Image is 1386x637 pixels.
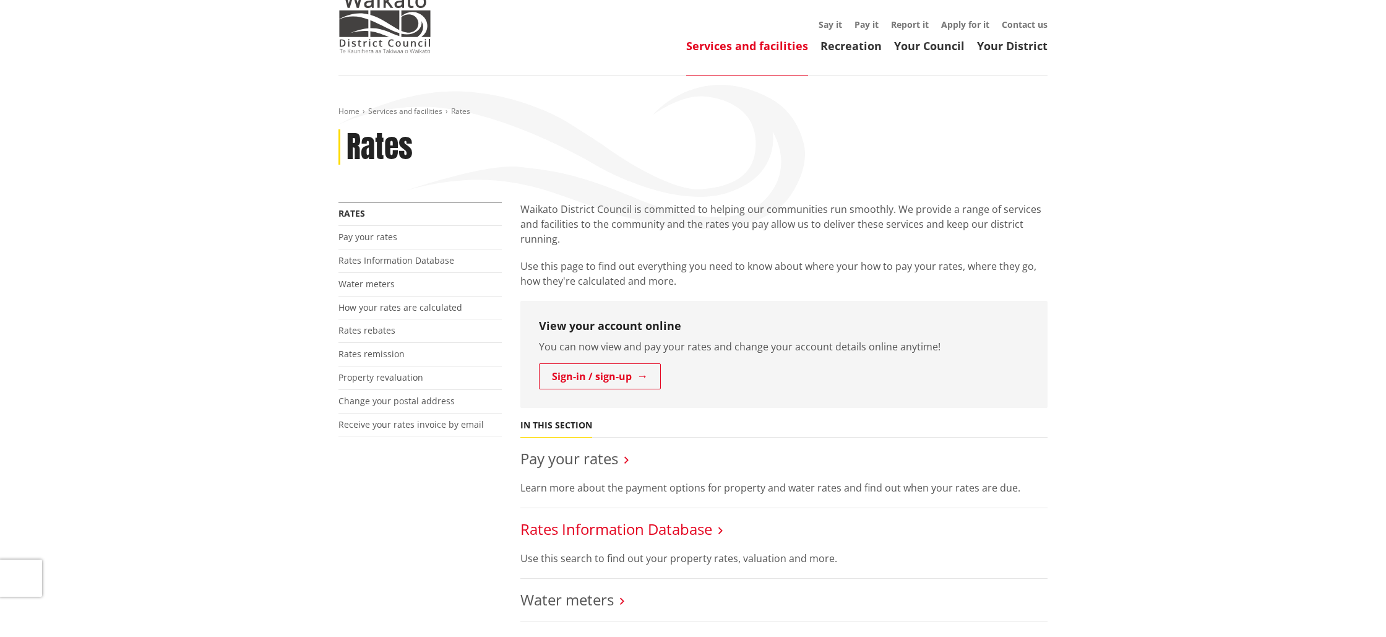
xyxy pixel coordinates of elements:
[520,551,1048,566] p: Use this search to find out your property rates, valuation and more.
[338,254,454,266] a: Rates Information Database
[338,418,484,430] a: Receive your rates invoice by email
[338,348,405,360] a: Rates remission
[1002,19,1048,30] a: Contact us
[520,589,614,610] a: Water meters
[520,202,1048,246] p: Waikato District Council is committed to helping our communities run smoothly. We provide a range...
[1329,585,1374,630] iframe: Messenger Launcher
[338,106,359,116] a: Home
[338,371,423,383] a: Property revaluation
[941,19,989,30] a: Apply for it
[539,319,1029,333] h3: View your account online
[338,395,455,407] a: Change your postal address
[338,207,365,219] a: Rates
[338,324,395,336] a: Rates rebates
[891,19,929,30] a: Report it
[520,480,1048,495] p: Learn more about the payment options for property and water rates and find out when your rates ar...
[520,420,592,431] h5: In this section
[819,19,842,30] a: Say it
[686,38,808,53] a: Services and facilities
[820,38,882,53] a: Recreation
[520,448,618,469] a: Pay your rates
[346,129,413,165] h1: Rates
[539,363,661,389] a: Sign-in / sign-up
[894,38,965,53] a: Your Council
[520,259,1048,288] p: Use this page to find out everything you need to know about where your how to pay your rates, whe...
[451,106,470,116] span: Rates
[520,519,712,539] a: Rates Information Database
[539,339,1029,354] p: You can now view and pay your rates and change your account details online anytime!
[368,106,442,116] a: Services and facilities
[338,231,397,243] a: Pay your rates
[854,19,879,30] a: Pay it
[977,38,1048,53] a: Your District
[338,106,1048,117] nav: breadcrumb
[338,278,395,290] a: Water meters
[338,301,462,313] a: How your rates are calculated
